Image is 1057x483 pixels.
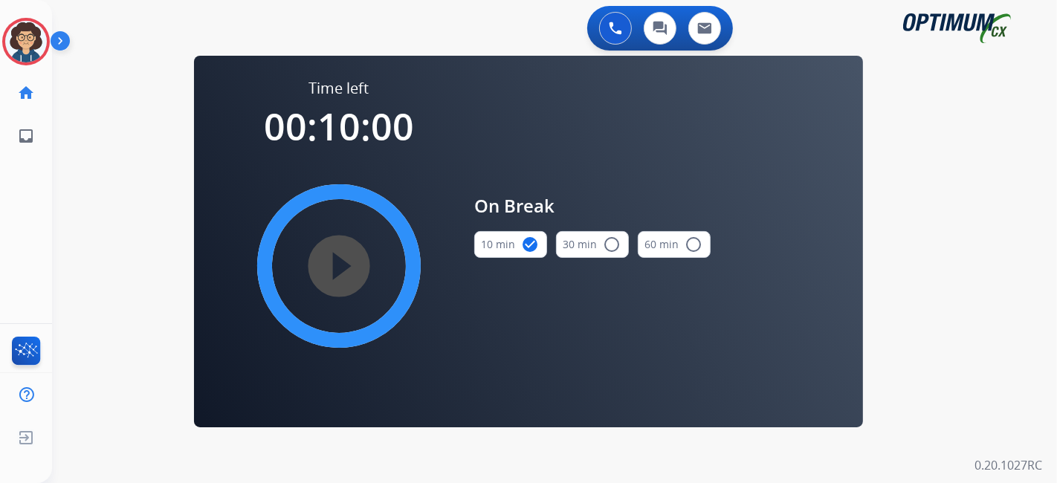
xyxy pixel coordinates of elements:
[974,456,1042,474] p: 0.20.1027RC
[521,236,539,253] mat-icon: check_circle
[685,236,702,253] mat-icon: radio_button_unchecked
[603,236,621,253] mat-icon: radio_button_unchecked
[330,257,348,275] mat-icon: play_circle_filled
[309,78,369,99] span: Time left
[474,231,547,258] button: 10 min
[474,192,711,219] span: On Break
[17,127,35,145] mat-icon: inbox
[17,84,35,102] mat-icon: home
[5,21,47,62] img: avatar
[638,231,711,258] button: 60 min
[264,101,414,152] span: 00:10:00
[556,231,629,258] button: 30 min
